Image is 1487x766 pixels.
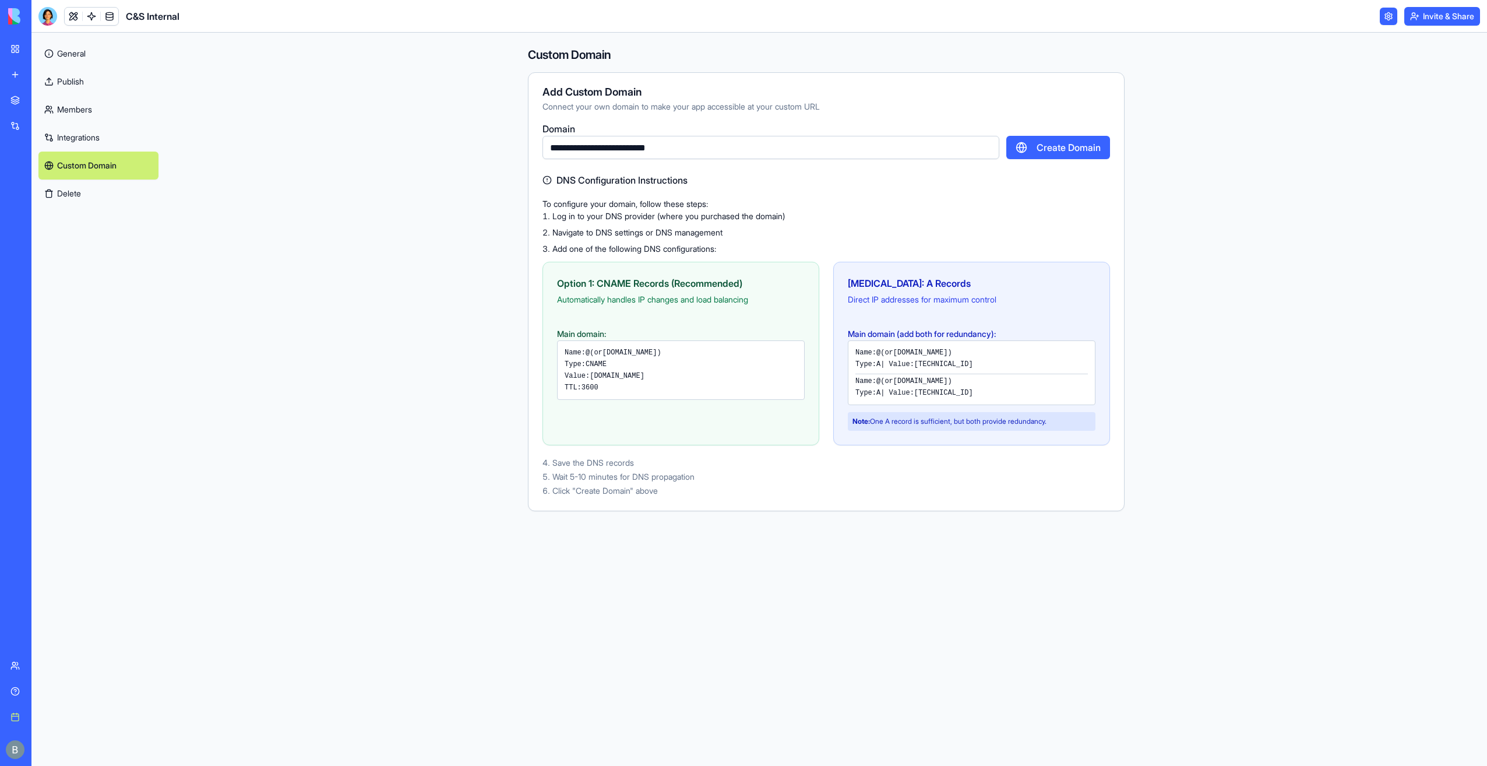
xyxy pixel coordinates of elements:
code: @ [586,349,590,357]
span: Main domain (add both for redundancy): [848,329,996,339]
button: Invite & Share [1404,7,1480,26]
div: One A record is sufficient, but both provide redundancy. [848,412,1095,431]
li: Add one of the following DNS configurations: [542,243,1110,255]
li: Navigate to DNS settings or DNS management [542,227,1110,238]
div: Add Custom Domain [542,87,1110,97]
span: To configure your domain, follow these steps: [542,199,708,209]
div: Type: | Value: [855,388,1088,398]
a: Members [38,96,158,124]
strong: Note: [852,417,870,426]
div: Automatically handles IP changes and load balancing [557,294,805,305]
img: ACg8ocIug40qN1SCXJiinWdltW7QsPxROn8ZAVDlgOtPD8eQfXIZmw=s96-c [6,740,24,759]
div: Value: [565,371,797,381]
h1: C&S Internal [126,9,179,23]
a: Publish [38,68,158,96]
button: Delete [38,180,158,208]
div: Type: [565,360,797,369]
a: Integrations [38,124,158,152]
code: A [876,360,880,368]
code: [DOMAIN_NAME] [893,377,948,385]
code: [TECHNICAL_ID] [914,360,973,368]
li: Click "Create Domain" above [542,485,1110,497]
img: logo [8,8,80,24]
span: Domain [542,123,575,135]
span: Main domain: [557,329,606,339]
span: DNS Configuration Instructions [556,173,688,187]
code: [DOMAIN_NAME] [602,349,657,357]
code: [DOMAIN_NAME] [590,372,644,380]
div: [MEDICAL_DATA]: A Records [848,276,1095,290]
div: Option 1: CNAME Records (Recommended) [557,276,805,290]
div: TTL: [565,383,797,392]
code: [TECHNICAL_ID] [914,389,973,397]
code: @ [876,349,880,357]
a: Custom Domain [38,152,158,180]
code: @ [876,377,880,385]
div: Direct IP addresses for maximum control [848,294,1095,305]
div: Type: | Value: [855,360,1088,369]
a: General [38,40,158,68]
li: Wait 5-10 minutes for DNS propagation [542,471,1110,483]
code: A [876,389,880,397]
code: [DOMAIN_NAME] [893,349,948,357]
li: Log in to your DNS provider (where you purchased the domain) [542,210,1110,222]
li: Save the DNS records [542,457,1110,469]
code: CNAME [586,360,607,368]
div: Connect your own domain to make your app accessible at your custom URL [542,101,1110,113]
code: 3600 [582,384,598,392]
button: Create Domain [1006,136,1110,159]
div: Name: (or ) [565,348,797,357]
div: Name: (or ) [855,377,1088,386]
div: Name: (or ) [855,348,1088,357]
h4: Custom Domain [528,47,1125,63]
